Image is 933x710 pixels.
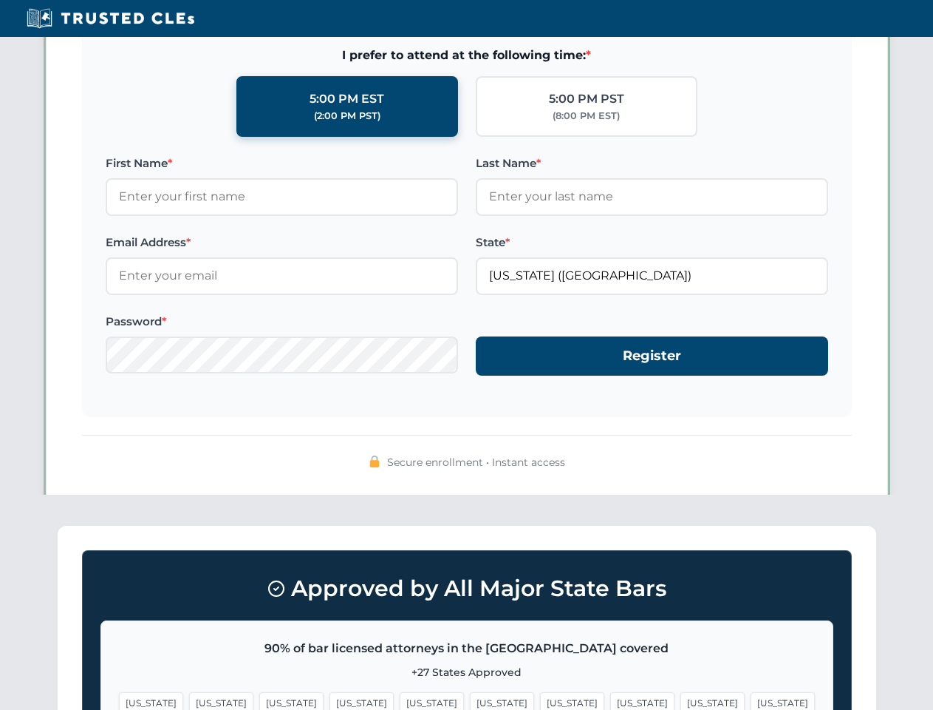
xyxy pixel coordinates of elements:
[476,155,828,172] label: Last Name
[106,155,458,172] label: First Name
[476,234,828,251] label: State
[22,7,199,30] img: Trusted CLEs
[553,109,620,124] div: (8:00 PM EST)
[314,109,380,124] div: (2:00 PM PST)
[100,569,833,609] h3: Approved by All Major State Bars
[387,454,565,470] span: Secure enrollment • Instant access
[106,46,828,65] span: I prefer to attend at the following time:
[106,178,458,215] input: Enter your first name
[476,337,828,376] button: Register
[106,313,458,331] label: Password
[119,639,815,658] p: 90% of bar licensed attorneys in the [GEOGRAPHIC_DATA] covered
[119,664,815,680] p: +27 States Approved
[310,89,384,109] div: 5:00 PM EST
[476,178,828,215] input: Enter your last name
[106,234,458,251] label: Email Address
[476,257,828,294] input: Florida (FL)
[106,257,458,294] input: Enter your email
[369,456,380,467] img: 🔒
[549,89,624,109] div: 5:00 PM PST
